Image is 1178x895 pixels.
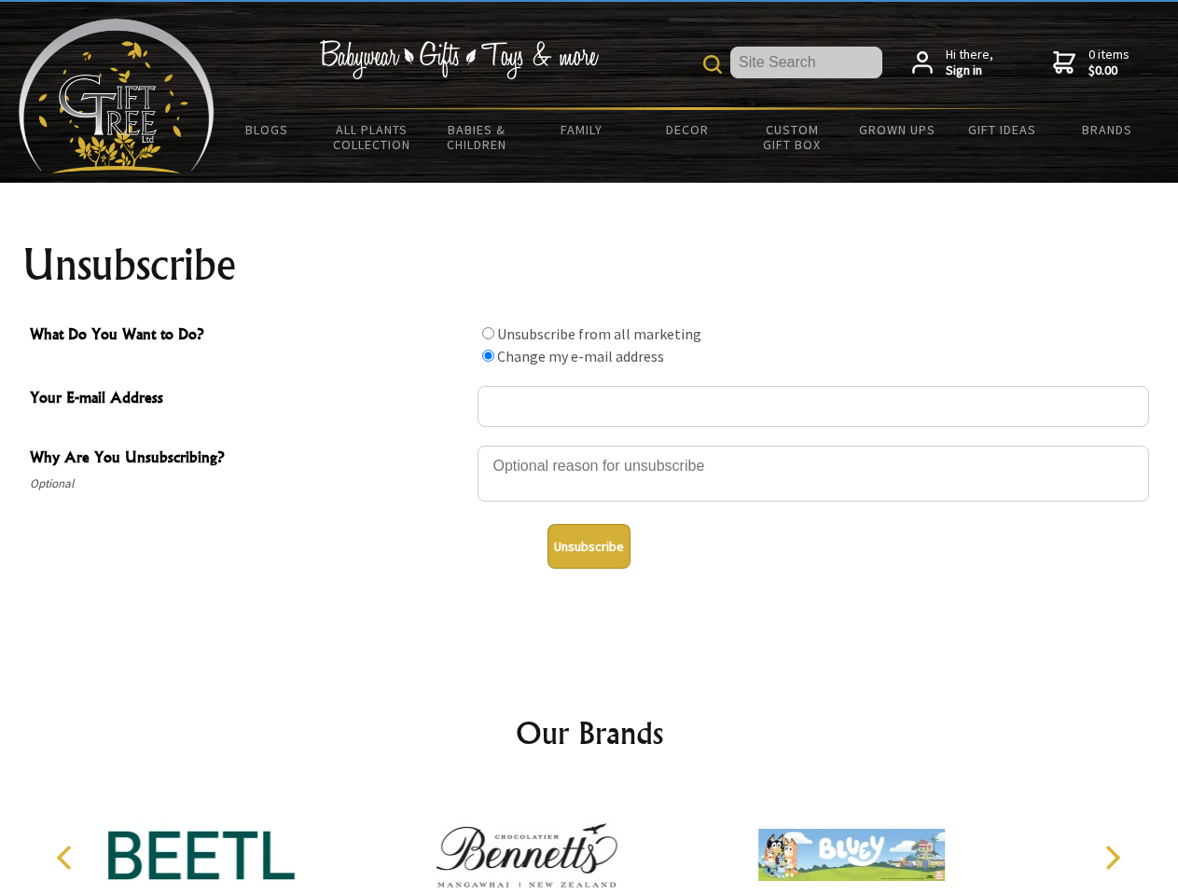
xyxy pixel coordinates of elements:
img: product search [703,55,722,74]
label: Unsubscribe from all marketing [497,324,701,343]
a: Family [530,110,635,149]
input: Your E-mail Address [478,386,1149,427]
span: Why Are You Unsubscribing? [30,446,468,473]
img: Babywear - Gifts - Toys & more [319,40,599,79]
button: Unsubscribe [547,524,631,569]
h2: Our Brands [37,710,1142,755]
textarea: Why Are You Unsubscribing? [478,446,1149,502]
img: Babyware - Gifts - Toys and more... [19,19,215,173]
a: Hi there,Sign in [912,47,993,79]
span: Optional [30,473,468,495]
a: Decor [634,110,740,149]
a: Gift Ideas [949,110,1055,149]
strong: $0.00 [1088,62,1129,79]
input: What Do You Want to Do? [482,350,494,362]
h1: Unsubscribe [22,242,1157,287]
span: 0 items [1088,46,1129,79]
a: Custom Gift Box [740,110,845,164]
a: BLOGS [215,110,320,149]
a: All Plants Collection [320,110,425,164]
strong: Sign in [946,62,993,79]
button: Previous [47,837,88,878]
button: Next [1091,837,1132,878]
input: Site Search [730,47,882,78]
a: Babies & Children [424,110,530,164]
input: What Do You Want to Do? [482,327,494,339]
span: Hi there, [946,47,993,79]
label: Change my e-mail address [497,347,664,365]
span: What Do You Want to Do? [30,323,468,350]
a: Brands [1055,110,1160,149]
span: Your E-mail Address [30,386,468,413]
a: 0 items$0.00 [1053,47,1129,79]
a: Grown Ups [844,110,949,149]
